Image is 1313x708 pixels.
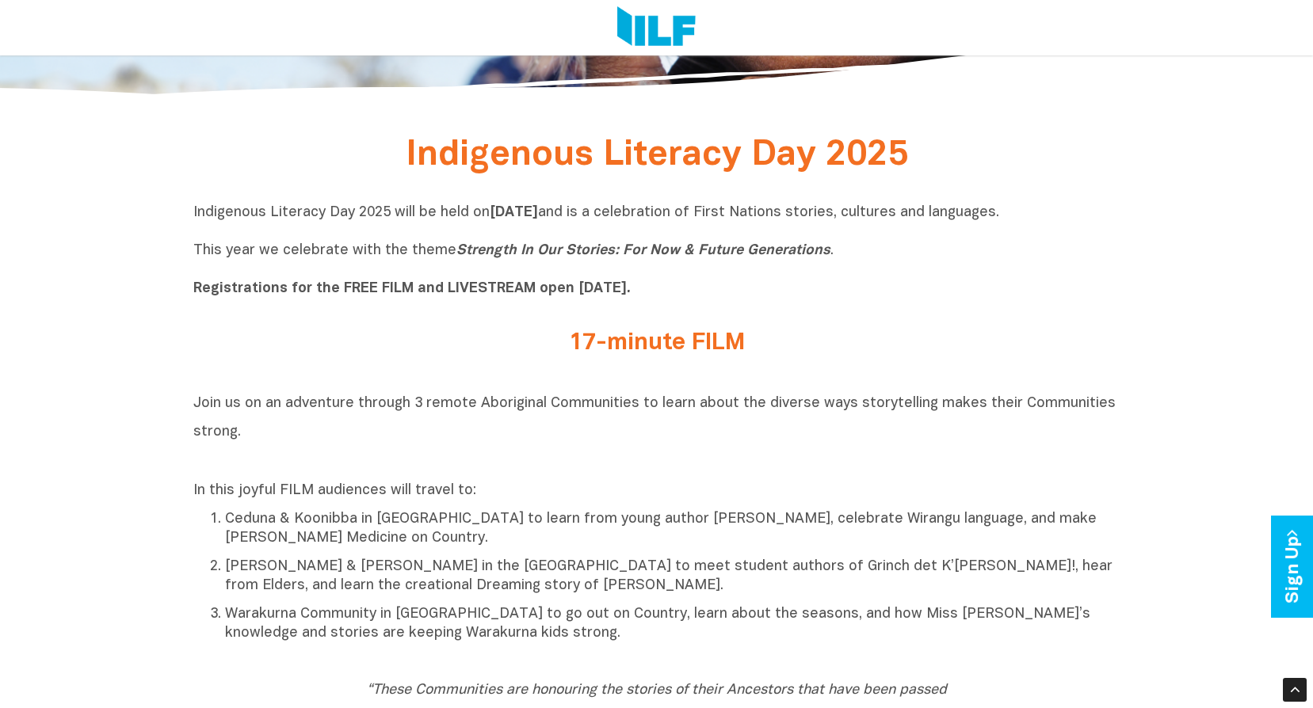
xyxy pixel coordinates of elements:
p: Indigenous Literacy Day 2025 will be held on and is a celebration of First Nations stories, cultu... [193,204,1120,299]
b: [DATE] [490,206,538,219]
span: Join us on an adventure through 3 remote Aboriginal Communities to learn about the diverse ways s... [193,397,1116,439]
i: Strength In Our Stories: For Now & Future Generations [456,244,830,257]
span: Indigenous Literacy Day 2025 [406,139,908,172]
div: Scroll Back to Top [1283,678,1307,702]
h2: 17-minute FILM [360,330,954,356]
p: In this joyful FILM audiences will travel to: [193,482,1120,501]
p: Ceduna & Koonibba in [GEOGRAPHIC_DATA] to learn from young author [PERSON_NAME], celebrate Wirang... [225,510,1120,548]
img: Logo [617,6,696,49]
p: Warakurna Community in [GEOGRAPHIC_DATA] to go out on Country, learn about the seasons, and how M... [225,605,1120,643]
p: [PERSON_NAME] & [PERSON_NAME] in the [GEOGRAPHIC_DATA] to meet student authors of Grinch det K’[P... [225,558,1120,596]
b: Registrations for the FREE FILM and LIVESTREAM open [DATE]. [193,282,631,295]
